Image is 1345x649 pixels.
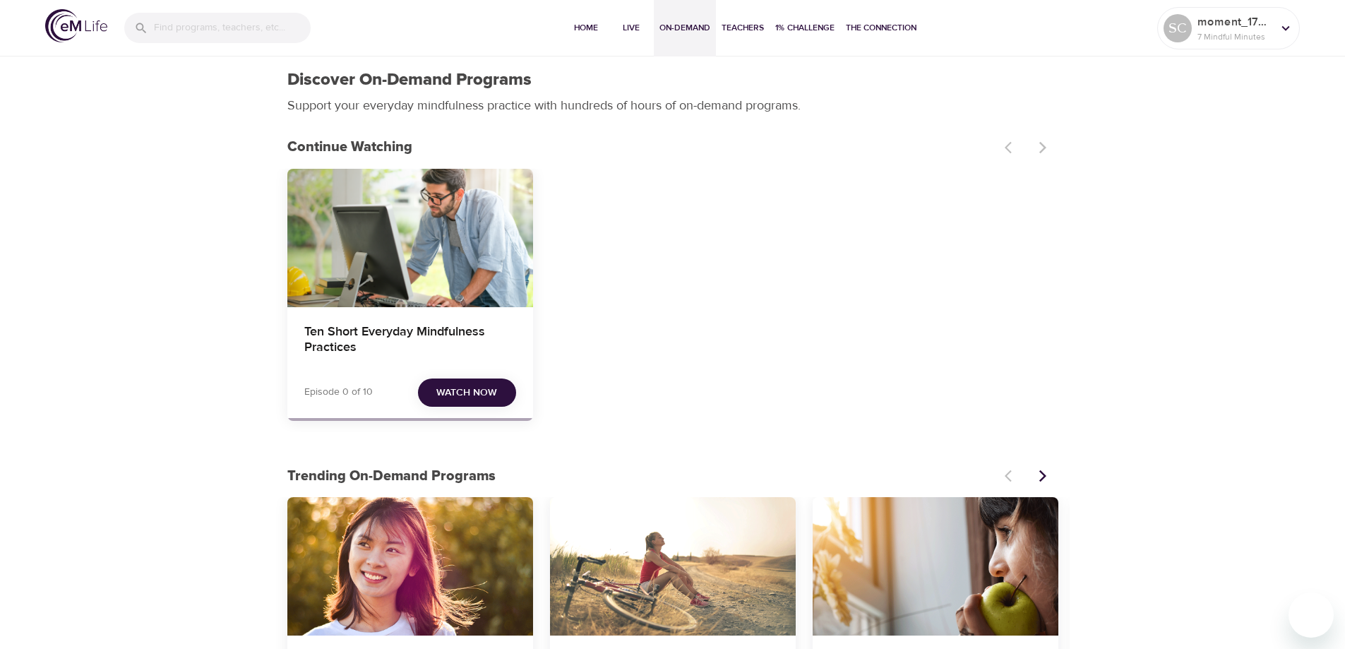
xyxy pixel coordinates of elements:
button: Next items [1027,460,1058,492]
div: SC [1164,14,1192,42]
span: Home [569,20,603,35]
p: 7 Mindful Minutes [1197,30,1272,43]
button: Getting Active [550,497,796,636]
span: The Connection [846,20,916,35]
h1: Discover On-Demand Programs [287,70,532,90]
span: 1% Challenge [775,20,835,35]
span: Teachers [722,20,764,35]
p: moment_1755031406 [1197,13,1272,30]
span: Live [614,20,648,35]
p: Support your everyday mindfulness practice with hundreds of hours of on-demand programs. [287,96,817,115]
input: Find programs, teachers, etc... [154,13,311,43]
button: 7 Days of Emotional Intelligence [287,497,533,636]
button: Mindful Eating: A Path to Well-being [813,497,1058,636]
span: Watch Now [436,384,497,402]
img: logo [45,9,107,42]
button: Ten Short Everyday Mindfulness Practices [287,169,533,307]
p: Episode 0 of 10 [304,385,373,400]
p: Trending On-Demand Programs [287,465,996,487]
span: On-Demand [659,20,710,35]
button: Watch Now [418,379,516,407]
h4: Ten Short Everyday Mindfulness Practices [304,324,516,358]
h3: Continue Watching [287,139,996,155]
iframe: Button to launch messaging window [1289,593,1334,638]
